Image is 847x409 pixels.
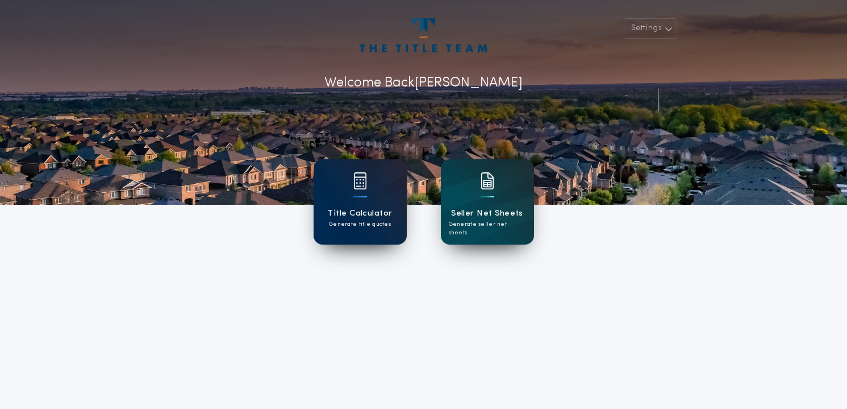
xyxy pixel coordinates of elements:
p: Welcome Back [PERSON_NAME] [324,73,523,93]
h1: Title Calculator [327,207,392,220]
img: card icon [353,172,367,189]
a: card iconSeller Net SheetsGenerate seller net sheets [441,159,534,245]
h1: Seller Net Sheets [451,207,523,220]
button: Settings [624,18,677,39]
img: card icon [481,172,494,189]
img: account-logo [360,18,487,52]
a: card iconTitle CalculatorGenerate title quotes [314,159,407,245]
p: Generate seller net sheets [449,220,526,237]
p: Generate title quotes [329,220,391,229]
